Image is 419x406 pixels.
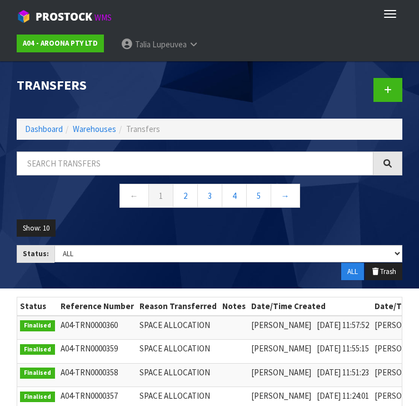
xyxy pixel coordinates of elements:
[17,151,373,175] input: Search transfers
[137,363,220,387] td: SPACE ALLOCATION
[94,12,112,23] small: WMS
[248,340,314,364] td: [PERSON_NAME]
[152,39,187,50] span: Lupeuvea
[20,320,55,331] span: Finalised
[197,184,222,208] a: 3
[365,263,402,281] button: Trash
[23,38,98,48] strong: A04 - AROONA PTY LTD
[17,219,56,237] button: Show: 10
[314,363,372,387] td: [DATE] 11:51:23
[36,9,92,24] span: ProStock
[23,249,49,258] strong: Status:
[20,344,55,355] span: Finalised
[25,124,63,134] a: Dashboard
[20,368,55,379] span: Finalised
[17,78,201,92] h1: Transfers
[314,316,372,340] td: [DATE] 11:57:52
[17,297,58,315] th: Status
[20,392,55,403] span: Finalised
[135,39,151,50] span: Talia
[58,340,137,364] td: A04-TRN0000359
[271,184,300,208] a: →
[248,297,372,315] th: Date/Time Created
[17,184,402,211] nav: Page navigation
[341,263,364,281] button: ALL
[220,297,248,315] th: Notes
[58,297,137,315] th: Reference Number
[58,316,137,340] td: A04-TRN0000360
[17,35,104,52] a: A04 - AROONA PTY LTD
[58,363,137,387] td: A04-TRN0000358
[173,184,198,208] a: 2
[137,297,220,315] th: Reason Transferred
[248,316,314,340] td: [PERSON_NAME]
[73,124,116,134] a: Warehouses
[119,184,149,208] a: ←
[137,340,220,364] td: SPACE ALLOCATION
[126,124,160,134] span: Transfers
[137,316,220,340] td: SPACE ALLOCATION
[148,184,173,208] a: 1
[17,9,31,23] img: cube-alt.png
[246,184,271,208] a: 5
[222,184,247,208] a: 4
[314,340,372,364] td: [DATE] 11:55:15
[248,363,314,387] td: [PERSON_NAME]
